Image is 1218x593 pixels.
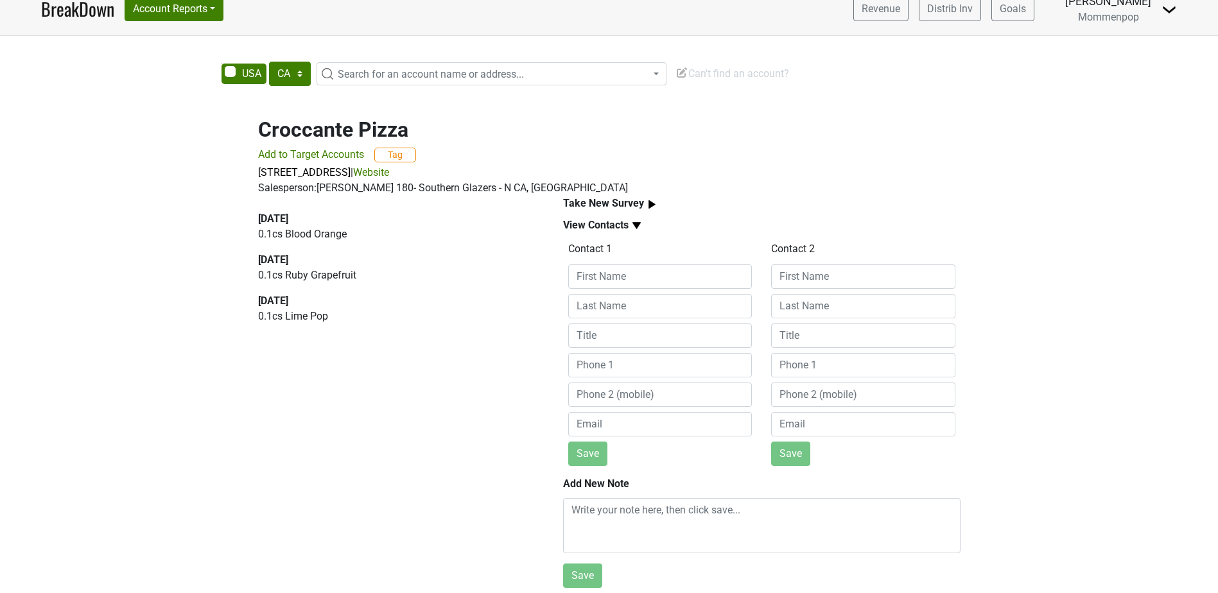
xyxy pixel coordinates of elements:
[771,412,955,436] input: Email
[258,268,534,283] p: 0.1 cs Ruby Grapefruit
[568,264,753,289] input: First Name
[258,166,351,178] a: [STREET_ADDRESS]
[258,252,534,268] div: [DATE]
[568,323,753,348] input: Title
[644,196,660,212] img: arrow_right.svg
[771,241,815,257] label: Contact 2
[258,180,961,196] div: Salesperson: [PERSON_NAME] 180- Southern Glazers - N CA, [GEOGRAPHIC_DATA]
[353,166,389,178] a: Website
[258,148,364,160] span: Add to Target Accounts
[771,442,810,466] button: Save
[771,294,955,318] input: Last Name
[258,309,534,324] p: 0.1 cs Lime Pop
[258,227,534,242] p: 0.1 cs Blood Orange
[258,165,961,180] p: |
[1161,2,1177,17] img: Dropdown Menu
[563,563,602,588] button: Save
[563,219,629,231] b: View Contacts
[563,477,629,490] b: Add New Note
[568,442,607,466] button: Save
[568,353,753,377] input: Phone 1
[771,323,955,348] input: Title
[258,117,961,142] h2: Croccante Pizza
[675,67,789,80] span: Can't find an account?
[258,293,534,309] div: [DATE]
[258,211,534,227] div: [DATE]
[568,241,612,257] label: Contact 1
[568,294,753,318] input: Last Name
[675,66,688,79] img: Edit
[568,412,753,436] input: Email
[568,382,753,407] input: Phone 2 (mobile)
[771,264,955,289] input: First Name
[771,353,955,377] input: Phone 1
[1078,11,1139,23] span: Mommenpop
[563,197,644,209] b: Take New Survey
[771,382,955,407] input: Phone 2 (mobile)
[629,218,645,234] img: arrow_down.svg
[338,68,524,80] span: Search for an account name or address...
[374,148,416,162] button: Tag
